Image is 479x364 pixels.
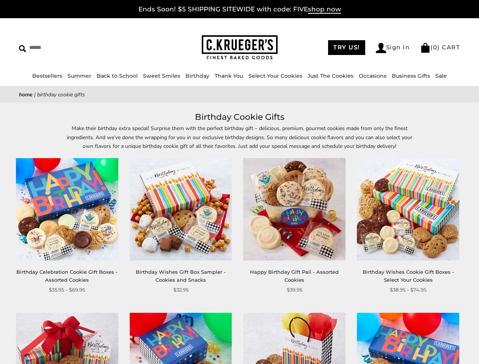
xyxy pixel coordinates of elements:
img: Account [376,43,386,53]
a: Select Your Cookies [248,72,302,79]
span: shop now [308,5,341,14]
a: Birthday Celebration Cookie Gift Boxes - Assorted Cookies [16,269,118,283]
a: Happy Birthday Gift Pail - Assorted Cookies [250,269,339,283]
a: Occasions [359,72,386,79]
span: $38.95 - $74.95 [390,286,426,294]
a: Summer [68,72,91,79]
input: Search [19,42,120,53]
img: Birthday Wishes Gift Box Sampler - Cookies and Snacks [130,158,232,260]
a: Ends Soon! $5 SHIPPING SITEWIDE with code: FIVEshop now [138,5,341,14]
p: Make their birthday extra special! Surprise them with the perfect birthday gift – delicious, prem... [65,124,414,150]
a: (0) CART [420,44,460,51]
img: Bag [420,43,430,53]
a: Birthday Wishes Gift Box Sampler - Cookies and Snacks [136,269,226,283]
span: $39.95 [287,286,302,294]
img: Birthday Wishes Cookie Gift Boxes - Select Your Cookies [357,158,459,260]
img: Search [19,45,26,52]
a: Birthday Wishes Cookie Gift Boxes - Select Your Cookies [363,269,454,283]
span: 0 [433,44,438,51]
a: Business Gifts [392,72,430,79]
span: | [34,91,36,98]
img: C.KRUEGER'S [202,35,278,60]
a: Just The Cookies [308,72,353,79]
a: TRY US! [328,40,365,55]
a: Thank You [215,72,243,79]
a: Bestsellers [32,72,62,79]
img: Happy Birthday Gift Pail - Assorted Cookies [243,158,346,260]
a: Back to School [97,72,138,79]
a: Sale [435,72,447,79]
h1: Birthday Cookie Gifts [30,110,449,124]
nav: breadcrumbs [19,90,460,99]
span: Birthday Cookie Gifts [37,91,85,98]
span: $35.95 - $69.95 [49,286,85,294]
a: Sweet Smiles [143,72,180,79]
a: Birthday [185,72,209,79]
a: Home [19,91,33,98]
img: Birthday Celebration Cookie Gift Boxes - Assorted Cookies [16,158,118,260]
a: Sign In [376,43,410,53]
span: $32.95 [173,286,188,294]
